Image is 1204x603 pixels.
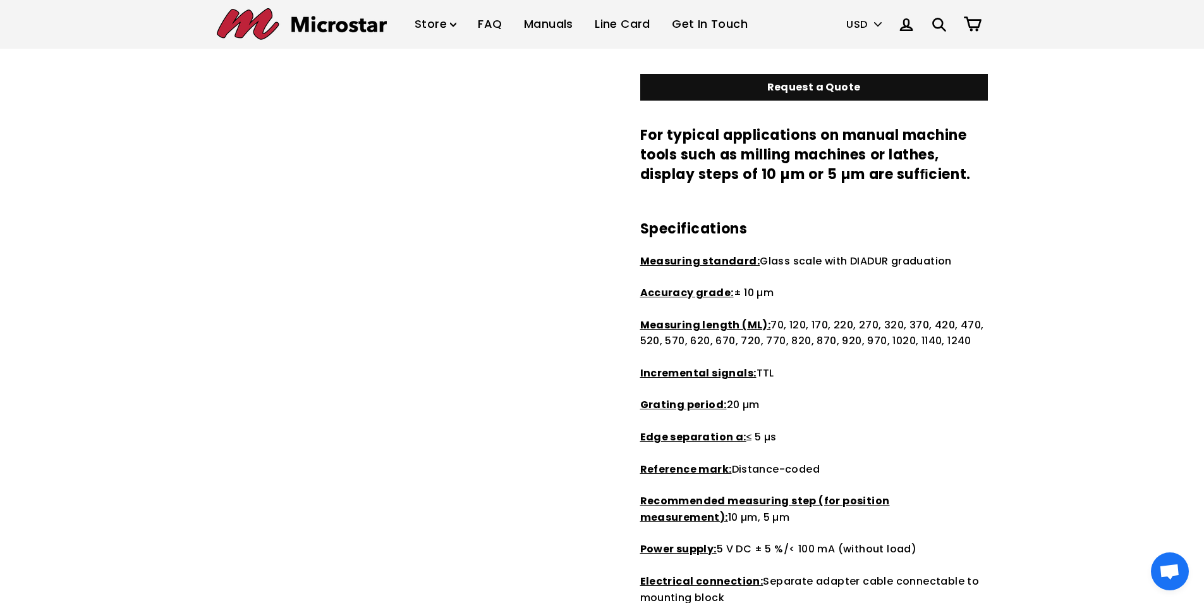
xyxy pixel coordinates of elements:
[662,6,757,43] a: Get In Touch
[640,317,988,349] p: 70, 120, 170, 220, 270, 320, 370, 420, 470, 520, 570, 620, 670, 720, 770, 820, 870, 920, 970, 102...
[640,285,988,301] p: ± 10 µm
[640,429,988,445] p: ≤ 5 µs
[585,6,660,43] a: Line Card
[640,430,746,444] strong: Edge separation a:
[217,8,387,40] img: Microstar Electronics
[640,397,727,412] strong: Grating period:
[640,74,988,101] a: Request a Quote
[640,462,732,476] strong: Reference mark:
[640,126,988,184] h3: For typical applications on manual machine tools such as milling machines or lathes, display step...
[640,541,988,557] p: 5 V DC ± 5 %/< 100 mA (without load)
[405,6,757,43] ul: Primary
[468,6,511,43] a: FAQ
[640,220,988,239] h3: Specifications
[640,285,734,300] strong: Accuracy grade:
[640,366,757,380] strong: Incremental signals:
[640,253,988,270] p: Glass scale with DIADUR graduation
[640,493,988,525] p: 10 µm, 5 µm
[640,397,988,413] p: 20 µm
[640,494,890,525] strong: Recommended measuring step (for position measurement):
[405,6,466,43] a: Store
[640,365,988,382] p: TTL
[640,254,760,268] strong: Measuring standard:
[640,574,763,588] strong: Electrical connection:
[1151,552,1189,590] a: Open chat
[640,318,771,332] strong: Measuring length (ML):
[514,6,583,43] a: Manuals
[640,461,988,478] p: Distance-coded
[640,542,717,556] strong: Power supply:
